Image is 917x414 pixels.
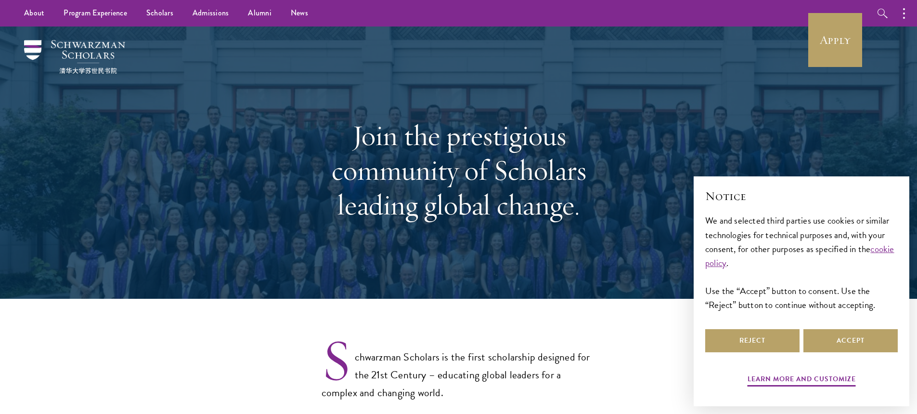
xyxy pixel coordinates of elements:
[705,188,898,204] h2: Notice
[808,13,862,67] a: Apply
[24,40,125,74] img: Schwarzman Scholars
[748,373,856,388] button: Learn more and customize
[705,242,894,270] a: cookie policy
[705,329,800,352] button: Reject
[705,214,898,311] div: We and selected third parties use cookies or similar technologies for technical purposes and, wit...
[322,333,596,402] p: Schwarzman Scholars is the first scholarship designed for the 21st Century – educating global lea...
[803,329,898,352] button: Accept
[293,118,625,222] h1: Join the prestigious community of Scholars leading global change.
